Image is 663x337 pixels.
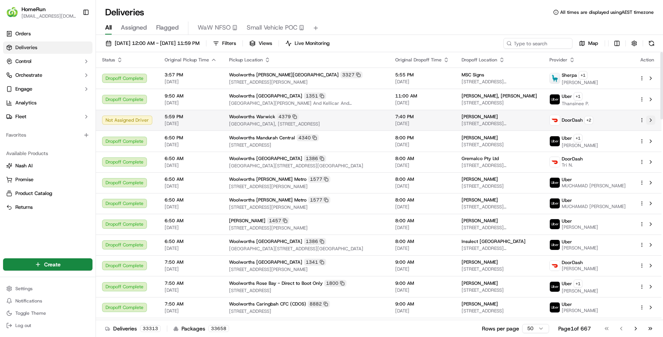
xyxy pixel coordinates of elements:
span: [PERSON_NAME] [562,224,598,230]
div: 1800 [324,280,346,287]
span: [PERSON_NAME] [562,245,598,251]
div: 1351 [304,93,326,99]
span: Woolworths Caringbah CFC (CDOS) [229,301,306,307]
span: [STREET_ADDRESS] [462,287,537,293]
span: 6:50 PM [165,135,217,141]
span: 8:00 AM [395,155,449,162]
button: +1 [574,92,582,101]
span: [PERSON_NAME] [462,301,498,307]
span: [DATE] [395,121,449,127]
span: Thansinee P. [562,101,589,107]
span: [STREET_ADDRESS][PERSON_NAME] [229,204,383,210]
span: Dropoff Location [462,57,497,63]
div: Action [639,57,655,63]
img: Nash [8,8,23,23]
span: MUCHAMAD [PERSON_NAME] [562,183,626,189]
img: uber-new-logo.jpeg [550,302,560,312]
span: [DATE] [165,245,217,251]
span: Woolworths [PERSON_NAME] Metro [229,197,307,203]
button: Notifications [3,296,92,306]
span: 5:59 PM [165,114,217,120]
span: [STREET_ADDRESS][PERSON_NAME] [462,204,537,210]
span: [DATE] [165,266,217,272]
button: Engage [3,83,92,95]
a: Deliveries [3,41,92,54]
div: Favorites [3,129,92,141]
button: +1 [574,279,582,288]
span: Provider [549,57,567,63]
span: Woolworths [PERSON_NAME] Metro [229,176,307,182]
span: 6:50 AM [165,197,217,203]
span: [GEOGRAPHIC_DATA], [STREET_ADDRESS] [229,121,383,127]
a: Product Catalog [6,190,89,197]
span: [PERSON_NAME] [462,197,498,203]
a: Returns [6,204,89,211]
span: [DATE] [165,308,217,314]
span: Log out [15,322,31,329]
button: Live Monitoring [282,38,333,49]
span: 8:00 AM [395,197,449,203]
span: [DATE] [395,162,449,168]
button: Log out [3,320,92,331]
div: 1386 [304,155,326,162]
span: [DATE] [395,225,449,231]
span: Create [44,261,61,268]
span: 7:50 AM [165,259,217,265]
button: HomeRun [21,5,46,13]
button: HomeRunHomeRun[EMAIL_ADDRESS][DOMAIN_NAME] [3,3,79,21]
a: Analytics [3,97,92,109]
span: [PERSON_NAME] [562,142,598,149]
span: [STREET_ADDRESS] [462,266,537,272]
span: [STREET_ADDRESS][PERSON_NAME][PERSON_NAME] [462,162,537,168]
span: All times are displayed using AEST timezone [560,9,654,15]
div: Available Products [3,147,92,160]
span: [STREET_ADDRESS][PERSON_NAME] [229,183,383,190]
span: Uber [562,301,572,307]
span: Settings [15,286,33,292]
span: Woolworths [GEOGRAPHIC_DATA] [229,93,302,99]
img: doordash_logo_v2.png [550,261,560,271]
span: [DATE] [165,121,217,127]
a: 📗Knowledge Base [5,108,62,122]
span: [PERSON_NAME] [562,307,598,314]
span: [STREET_ADDRESS][PERSON_NAME][PERSON_NAME] [462,245,537,251]
div: 1577 [308,197,330,203]
span: Flagged [156,23,179,32]
span: MSC Signs [462,72,484,78]
span: [PERSON_NAME] [229,218,266,224]
button: Fleet [3,111,92,123]
img: 1736555255976-a54dd68f-1ca7-489b-9aae-adbdc363a1c4 [8,73,21,87]
button: +1 [579,71,587,79]
span: [PERSON_NAME] [462,259,498,265]
span: Sherpa [562,72,577,78]
div: 4340 [297,134,319,141]
span: Views [259,40,272,47]
span: 7:50 AM [165,301,217,307]
span: [DATE] [395,79,449,85]
span: Woolworths Mandurah Central [229,135,295,141]
span: 7:50 AM [165,280,217,286]
span: 7:40 PM [395,114,449,120]
span: [PERSON_NAME] [462,218,498,224]
span: [PERSON_NAME], [PERSON_NAME] [462,93,537,99]
img: uber-new-logo.jpeg [550,282,560,292]
button: +1 [574,134,582,142]
span: 6:50 AM [165,176,217,182]
span: [STREET_ADDRESS] [229,142,383,148]
p: Rows per page [482,325,519,332]
span: Returns [15,204,33,211]
span: 6:50 AM [165,218,217,224]
span: [STREET_ADDRESS][PERSON_NAME] [229,225,383,231]
span: [STREET_ADDRESS] [462,183,537,189]
span: Live Monitoring [295,40,330,47]
span: Uber [562,93,572,99]
span: WaW NFSO [198,23,231,32]
span: Small Vehicle POC [247,23,297,32]
span: [DATE] [395,245,449,251]
span: Engage [15,86,32,93]
button: Returns [3,201,92,213]
div: 1577 [308,176,330,183]
span: [STREET_ADDRESS] [229,287,383,294]
button: Settings [3,283,92,294]
span: 9:50 AM [165,93,217,99]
